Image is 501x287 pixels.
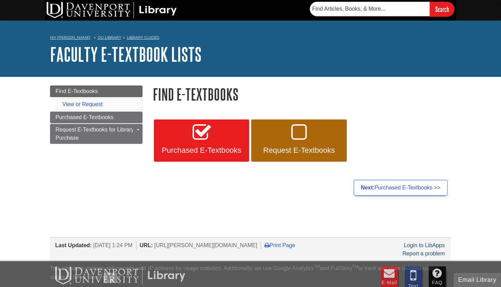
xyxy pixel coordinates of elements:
a: Purchased E-Textbooks [50,112,143,123]
input: Find Articles, Books, & More... [310,2,430,16]
a: Read More [73,274,100,280]
sup: TM [352,264,358,269]
button: Close [104,273,117,283]
strong: Next: [361,185,375,191]
div: Guide Page Menu [50,85,143,144]
nav: breadcrumb [50,33,451,44]
sup: TM [314,264,320,269]
form: Searches DU Library's articles, books, and more [310,2,454,16]
span: Purchased E-Textbooks [56,114,113,120]
img: DU Library [47,2,177,18]
a: Report a problem [402,251,445,256]
i: Print Page [265,242,270,248]
a: Request E-Textbooks [251,119,346,162]
span: URL: [140,242,153,248]
a: Request E-Textbooks for Library Purchase [50,124,143,144]
span: [URL][PERSON_NAME][DOMAIN_NAME] [154,242,257,248]
a: Find E-Textbooks [50,85,143,97]
span: Request E-Textbooks [256,146,341,155]
a: Library Guides [127,35,159,40]
input: Search [430,2,454,16]
h1: Find E-Textbooks [153,85,451,103]
button: Email Library [454,273,501,287]
a: Print Page [265,242,295,248]
span: Last Updated: [55,242,92,248]
span: Request E-Textbooks for Library Purchase [56,127,134,141]
span: Find E-Textbooks [56,88,98,94]
a: Purchased E-Textbooks [154,119,249,162]
span: [DATE] 1:24 PM [93,242,132,248]
a: DU Library [98,35,121,40]
a: Login to LibApps [404,242,445,248]
a: Faculty E-Textbook Lists [50,44,201,65]
a: My [PERSON_NAME] [50,35,90,41]
a: View or Request [62,101,102,107]
span: Purchased E-Textbooks [159,146,244,155]
div: This site uses cookies and records your IP address for usage statistics. Additionally, we use Goo... [50,264,451,283]
a: Next:Purchased E-Textbooks >> [354,180,448,196]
